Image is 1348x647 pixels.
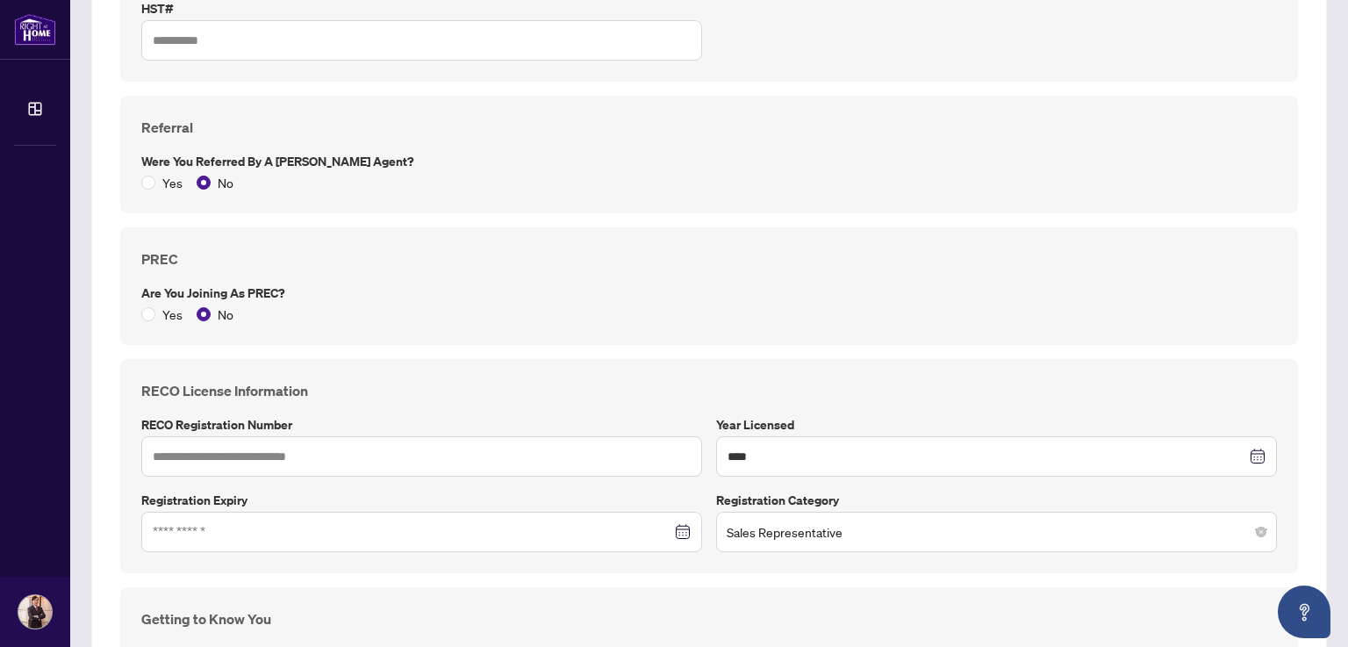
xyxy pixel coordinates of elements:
[141,284,1277,303] label: Are you joining as PREC?
[1256,527,1266,537] span: close-circle
[211,305,240,324] span: No
[141,415,702,435] label: RECO Registration Number
[14,13,56,46] img: logo
[1278,586,1330,638] button: Open asap
[141,608,1277,629] h4: Getting to Know You
[141,491,702,510] label: Registration Expiry
[211,173,240,192] span: No
[141,248,1277,270] h4: PREC
[141,152,1277,171] label: Were you referred by a [PERSON_NAME] Agent?
[141,117,1277,138] h4: Referral
[18,595,52,629] img: Profile Icon
[727,515,1266,549] span: Sales Representative
[716,415,1277,435] label: Year Licensed
[716,491,1277,510] label: Registration Category
[141,380,1277,401] h4: RECO License Information
[155,173,190,192] span: Yes
[155,305,190,324] span: Yes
